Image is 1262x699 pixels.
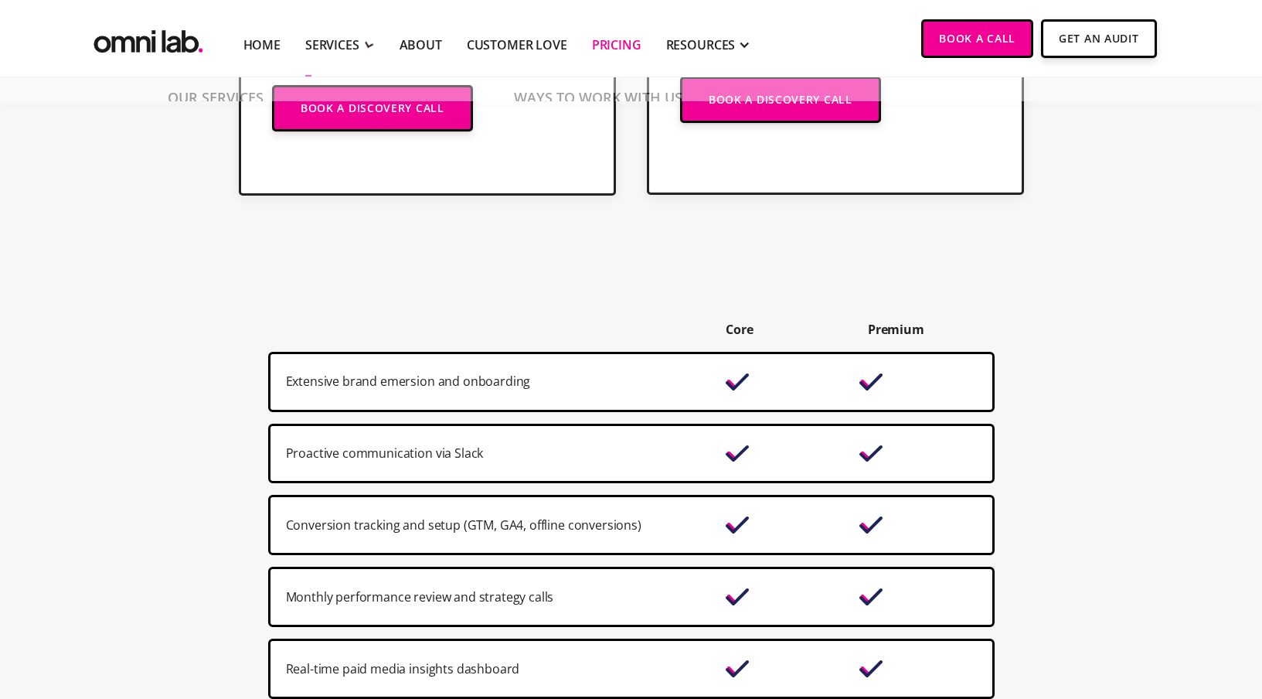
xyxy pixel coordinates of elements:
p: Ways To Work With Us [514,90,1107,118]
div: Conversion tracking and setup (GTM, GA4, offline conversions) [286,515,710,536]
a: Pricing [592,36,641,54]
div: Proactive communication via Slack [286,443,710,464]
a: Home [243,36,281,54]
div: Premium [868,319,995,340]
a: Book a Discovery Call [272,85,473,131]
img: Omni Lab: B2B SaaS Demand Generation Agency [90,19,206,57]
a: Book a Call [921,19,1033,58]
div: Real-time paid media insights dashboard [286,659,710,680]
a: About [400,36,442,54]
div: RESOURCES [666,36,736,54]
div: Monthly performance review and strategy calls [286,587,710,608]
div: SERVICES [305,36,359,54]
a: Customer Love [467,36,567,54]
iframe: Chat Widget [984,520,1262,699]
a: home [90,19,206,57]
div: Extensive brand emersion and onboarding [286,371,710,392]
a: Get An Audit [1041,19,1156,58]
p: Our Services [168,90,464,118]
div: Core [726,319,852,340]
